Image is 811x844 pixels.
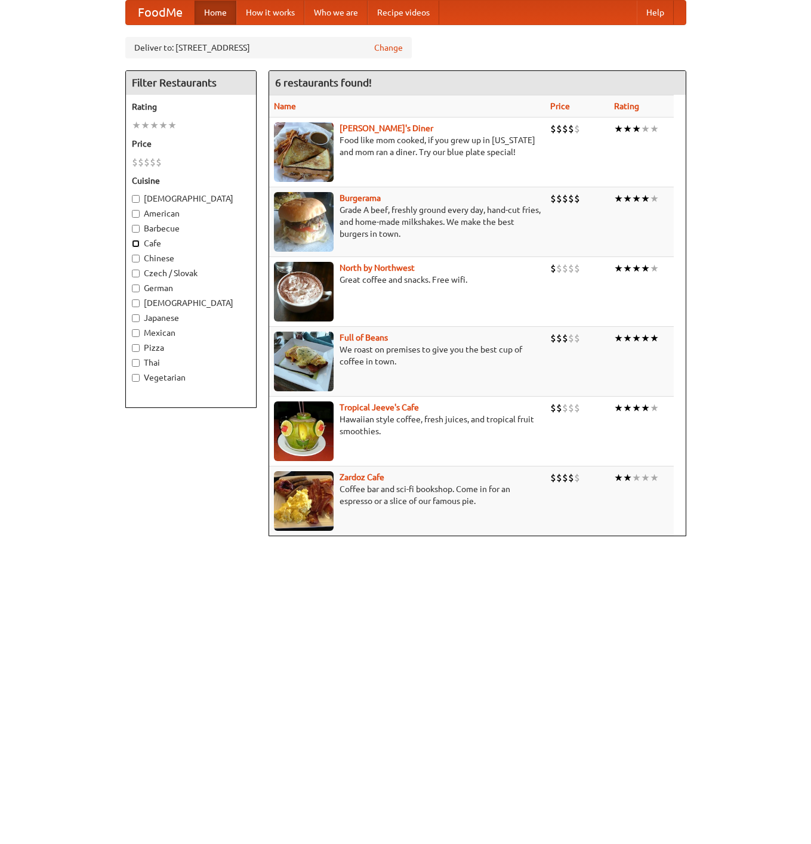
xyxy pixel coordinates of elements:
[556,122,562,135] li: $
[556,471,562,484] li: $
[340,263,415,273] a: North by Northwest
[562,262,568,275] li: $
[274,262,334,321] img: north.jpg
[132,297,250,309] label: [DEMOGRAPHIC_DATA]
[632,262,641,275] li: ★
[550,101,570,111] a: Price
[132,252,250,264] label: Chinese
[550,192,556,205] li: $
[550,471,556,484] li: $
[562,471,568,484] li: $
[274,401,334,461] img: jeeves.jpg
[274,192,334,252] img: burgerama.jpg
[132,101,250,113] h5: Rating
[126,71,256,95] h4: Filter Restaurants
[144,156,150,169] li: $
[574,262,580,275] li: $
[132,119,141,132] li: ★
[562,122,568,135] li: $
[568,262,574,275] li: $
[623,192,632,205] li: ★
[623,122,632,135] li: ★
[623,332,632,345] li: ★
[132,342,250,354] label: Pizza
[132,222,250,234] label: Barbecue
[632,122,641,135] li: ★
[574,192,580,205] li: $
[614,262,623,275] li: ★
[274,413,541,437] p: Hawaiian style coffee, fresh juices, and tropical fruit smoothies.
[614,122,623,135] li: ★
[650,262,659,275] li: ★
[641,122,650,135] li: ★
[550,122,556,135] li: $
[275,77,372,88] ng-pluralize: 6 restaurants found!
[562,192,568,205] li: $
[132,175,250,187] h5: Cuisine
[150,156,156,169] li: $
[550,262,556,275] li: $
[632,332,641,345] li: ★
[125,37,412,58] div: Deliver to: [STREET_ADDRESS]
[650,471,659,484] li: ★
[562,401,568,415] li: $
[550,332,556,345] li: $
[132,210,140,218] input: American
[141,119,150,132] li: ★
[168,119,177,132] li: ★
[632,401,641,415] li: ★
[132,156,138,169] li: $
[132,282,250,294] label: German
[614,192,623,205] li: ★
[650,332,659,345] li: ★
[568,401,574,415] li: $
[340,333,388,342] a: Full of Beans
[132,270,140,277] input: Czech / Slovak
[568,471,574,484] li: $
[650,192,659,205] li: ★
[274,134,541,158] p: Food like mom cooked, if you grew up in [US_STATE] and mom ran a diner. Try our blue plate special!
[368,1,439,24] a: Recipe videos
[132,374,140,382] input: Vegetarian
[132,359,140,367] input: Thai
[150,119,159,132] li: ★
[614,401,623,415] li: ★
[556,192,562,205] li: $
[340,123,433,133] a: [PERSON_NAME]'s Diner
[568,122,574,135] li: $
[132,299,140,307] input: [DEMOGRAPHIC_DATA]
[574,332,580,345] li: $
[340,193,381,203] a: Burgerama
[623,471,632,484] li: ★
[132,372,250,384] label: Vegetarian
[556,401,562,415] li: $
[274,274,541,286] p: Great coffee and snacks. Free wifi.
[550,401,556,415] li: $
[132,285,140,292] input: German
[138,156,144,169] li: $
[132,193,250,205] label: [DEMOGRAPHIC_DATA]
[132,208,250,219] label: American
[641,262,650,275] li: ★
[132,225,140,233] input: Barbecue
[340,472,384,482] a: Zardoz Cafe
[195,1,236,24] a: Home
[374,42,403,54] a: Change
[641,471,650,484] li: ★
[274,483,541,507] p: Coffee bar and sci-fi bookshop. Come in for an espresso or a slice of our famous pie.
[632,192,641,205] li: ★
[156,156,162,169] li: $
[641,401,650,415] li: ★
[274,101,296,111] a: Name
[650,122,659,135] li: ★
[623,262,632,275] li: ★
[274,344,541,367] p: We roast on premises to give you the best cup of coffee in town.
[132,138,250,150] h5: Price
[641,192,650,205] li: ★
[340,403,419,412] a: Tropical Jeeve's Cafe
